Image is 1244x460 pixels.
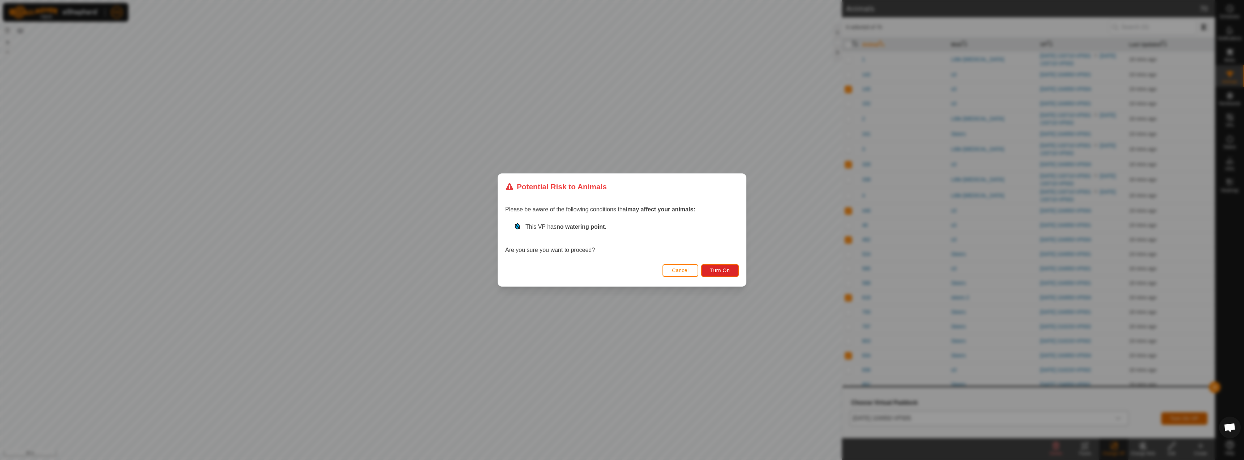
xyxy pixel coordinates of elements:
[525,224,606,230] span: This VP has
[557,224,606,230] strong: no watering point.
[701,264,739,277] button: Turn On
[1219,417,1241,438] div: Open chat
[505,181,607,192] div: Potential Risk to Animals
[663,264,698,277] button: Cancel
[710,267,730,273] span: Turn On
[505,223,739,254] div: Are you sure you want to proceed?
[505,206,695,212] span: Please be aware of the following conditions that
[672,267,689,273] span: Cancel
[627,206,695,212] strong: may affect your animals:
